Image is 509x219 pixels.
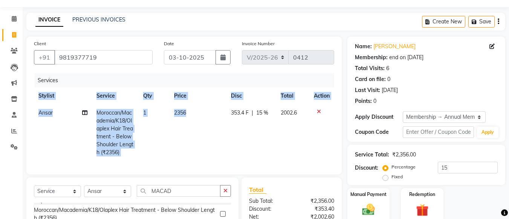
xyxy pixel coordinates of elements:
th: Price [170,87,226,104]
div: ₹353.40 [292,205,340,213]
span: 2356 [174,109,186,116]
div: Total Visits: [355,64,385,72]
div: Service Total: [355,151,389,159]
input: Enter Offer / Coupon Code [403,126,474,138]
label: Manual Payment [350,191,387,198]
label: Client [34,40,46,47]
button: Apply [477,127,498,138]
div: Points: [355,97,372,105]
button: Save [468,16,495,28]
a: [PERSON_NAME] [373,43,416,51]
label: Percentage [391,164,416,170]
input: Search by Name/Mobile/Email/Code [54,50,153,64]
div: [DATE] [382,86,398,94]
span: Ansar [38,109,53,116]
th: Action [309,87,334,104]
a: PREVIOUS INVOICES [72,16,125,23]
div: Last Visit: [355,86,380,94]
span: Total [249,186,266,194]
div: ₹2,356.00 [392,151,416,159]
span: 353.4 F [231,109,249,117]
div: 0 [387,75,390,83]
label: Invoice Number [242,40,275,47]
div: Discount: [243,205,292,213]
button: Create New [422,16,465,28]
label: Fixed [391,173,403,180]
th: Total [276,87,310,104]
span: | [252,109,253,117]
div: ₹2,356.00 [292,197,340,205]
div: 0 [373,97,376,105]
span: 15 % [256,109,268,117]
div: Card on file: [355,75,386,83]
img: _cash.svg [358,202,379,217]
span: 2002.6 [281,109,297,116]
div: Sub Total: [243,197,292,205]
th: Stylist [34,87,92,104]
div: Apply Discount [355,113,402,121]
th: Qty [139,87,170,104]
img: _gift.svg [412,202,433,218]
th: Disc [226,87,276,104]
button: +91 [34,50,55,64]
label: Redemption [409,191,435,198]
div: Membership: [355,54,388,61]
div: Discount: [355,164,378,172]
div: Coupon Code [355,128,402,136]
label: Date [164,40,174,47]
div: Services [35,74,340,87]
div: Name: [355,43,372,51]
a: INVOICE [35,13,63,27]
div: 6 [386,64,389,72]
input: Search or Scan [137,185,220,197]
span: Moroccan/Macademia/K18/Olaplex Hair Treatment - Below Shoulder Length (₹2356) [96,109,133,156]
th: Service [92,87,139,104]
div: end on [DATE] [389,54,423,61]
span: 1 [143,109,146,116]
